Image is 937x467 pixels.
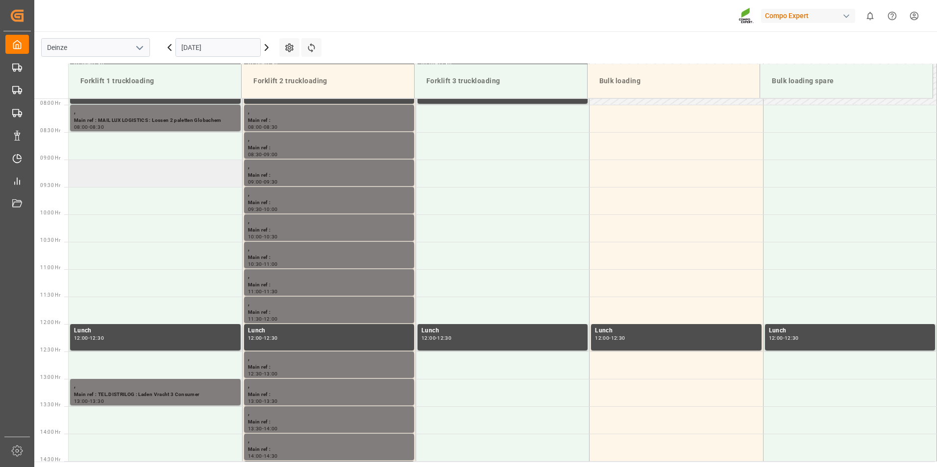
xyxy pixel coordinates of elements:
span: 14:30 Hr [40,457,60,462]
div: - [262,207,264,211]
div: 12:00 [74,336,88,340]
span: 13:30 Hr [40,402,60,407]
div: 10:30 [248,262,262,266]
span: 14:00 Hr [40,429,60,435]
div: 14:00 [264,426,278,431]
div: - [262,317,264,321]
div: Main ref : [248,199,410,207]
div: - [262,289,264,294]
div: 08:30 [264,125,278,129]
div: , [248,353,410,363]
div: 10:00 [264,207,278,211]
div: 12:00 [595,336,609,340]
div: 08:30 [90,125,104,129]
div: 11:30 [264,289,278,294]
div: Forklift 3 truckloading [422,72,579,90]
div: - [262,152,264,157]
div: 11:30 [248,317,262,321]
div: 12:00 [421,336,436,340]
span: 09:00 Hr [40,155,60,161]
div: Bulk loading spare [768,72,925,90]
div: Main ref : MAIL LUX LOGISTICS : Lossen 2 paletten Globachem [74,117,237,125]
span: 08:00 Hr [40,100,60,106]
div: 08:30 [248,152,262,157]
div: 13:00 [248,399,262,403]
div: 12:00 [769,336,783,340]
div: Main ref : [248,117,410,125]
div: , [248,381,410,391]
input: DD.MM.YYYY [175,38,261,57]
button: Compo Expert [761,6,859,25]
span: 12:30 Hr [40,347,60,352]
span: 12:00 Hr [40,320,60,325]
div: , [248,436,410,445]
div: - [262,234,264,239]
div: , [248,189,410,199]
span: 11:00 Hr [40,265,60,270]
div: 12:30 [785,336,799,340]
div: Lunch [74,326,237,336]
div: - [262,180,264,184]
div: Main ref : TEL.DISTRILOG : Laden Vracht 3 Consumer [74,391,237,399]
div: 09:00 [264,152,278,157]
div: 08:00 [248,125,262,129]
div: , [248,244,410,254]
div: Main ref : [248,391,410,399]
span: 10:30 Hr [40,237,60,243]
div: - [609,336,611,340]
div: 12:00 [248,336,262,340]
div: , [248,134,410,144]
div: , [248,162,410,171]
span: 13:00 Hr [40,374,60,380]
div: 13:30 [90,399,104,403]
div: 08:00 [74,125,88,129]
div: , [248,271,410,281]
div: - [262,336,264,340]
div: , [248,107,410,117]
div: Main ref : [248,226,410,234]
div: - [262,454,264,458]
div: Main ref : [248,254,410,262]
div: Main ref : [248,363,410,372]
div: , [248,299,410,308]
div: - [783,336,785,340]
div: 14:30 [264,454,278,458]
div: 12:30 [90,336,104,340]
div: , [248,216,410,226]
div: Forklift 1 truckloading [76,72,233,90]
div: Main ref : [248,418,410,426]
div: Compo Expert [761,9,855,23]
div: 12:30 [611,336,625,340]
div: , [74,107,237,117]
div: 13:30 [248,426,262,431]
div: , [74,381,237,391]
span: 09:30 Hr [40,183,60,188]
div: - [262,125,264,129]
div: Bulk loading [595,72,752,90]
img: Screenshot%202023-09-29%20at%2010.02.21.png_1712312052.png [739,7,754,24]
button: Help Center [881,5,903,27]
div: - [262,399,264,403]
div: Main ref : [248,281,410,289]
div: 09:30 [248,207,262,211]
div: - [436,336,437,340]
button: open menu [132,40,147,55]
div: Lunch [595,326,757,336]
div: 13:00 [264,372,278,376]
div: 12:30 [437,336,451,340]
input: Type to search/select [41,38,150,57]
div: Forklift 2 truckloading [249,72,406,90]
div: Main ref : [248,171,410,180]
div: - [88,125,90,129]
div: 11:00 [264,262,278,266]
div: 12:30 [248,372,262,376]
div: 14:00 [248,454,262,458]
div: 10:00 [248,234,262,239]
div: - [88,336,90,340]
div: 13:30 [264,399,278,403]
div: Lunch [248,326,410,336]
div: 09:30 [264,180,278,184]
div: , [248,408,410,418]
span: 11:30 Hr [40,292,60,298]
div: Main ref : [248,144,410,152]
